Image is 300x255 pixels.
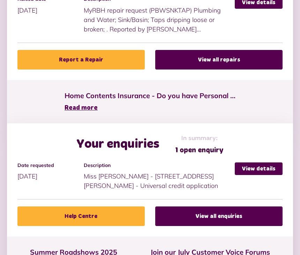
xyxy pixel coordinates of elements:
a: Home Contents Insurance - Do you have Personal ... Read more [65,90,235,113]
h4: Description [84,162,231,168]
a: Report a Repair [17,50,145,70]
span: In summary: [175,134,224,143]
span: 1 open enquiry [175,145,224,155]
span: Home Contents Insurance - Do you have Personal ... [65,90,235,101]
h2: Your enquiries [76,137,159,152]
a: View all repairs [155,50,283,70]
h4: Date requested [17,162,80,168]
div: [DATE] [17,162,84,181]
div: Miss [PERSON_NAME] - [STREET_ADDRESS][PERSON_NAME] - Universal credit application [84,162,235,191]
span: Read more [65,105,98,111]
a: View all enquiries [155,206,283,226]
a: Help Centre [17,206,145,226]
a: View details [235,162,283,175]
